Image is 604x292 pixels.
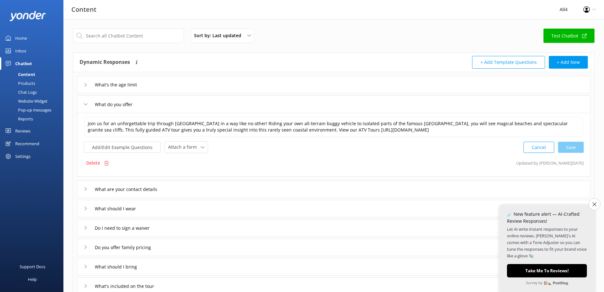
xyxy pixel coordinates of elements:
[15,44,26,57] div: Inbox
[10,11,46,21] img: yonder-white-logo.png
[4,79,63,88] a: Products
[543,29,594,43] a: Test Chatbot
[84,142,161,153] button: Add/Edit Example Questions
[549,56,588,69] button: + Add New
[20,260,45,273] div: Support Docs
[194,32,245,39] span: Sort by: Last updated
[15,125,30,137] div: Reviews
[15,150,30,163] div: Settings
[4,88,37,97] div: Chat Logs
[86,160,100,166] p: Delete
[516,157,584,169] p: Updated by [PERSON_NAME] [DATE]
[472,56,545,69] button: + Add Template Questions
[28,273,37,286] div: Help
[80,56,130,69] h4: Dynamic Responses
[168,144,201,151] span: Attach a form
[4,114,63,123] a: Reports
[71,4,96,15] h3: Content
[4,105,51,114] div: Pop-up messages
[15,57,32,70] div: Chatbot
[4,97,63,105] a: Website Widget
[4,105,63,114] a: Pop-up messages
[4,79,35,88] div: Products
[15,137,39,150] div: Recommend
[4,70,63,79] a: Content
[4,88,63,97] a: Chat Logs
[84,117,583,137] textarea: Join us for an unforgettable trip through [GEOGRAPHIC_DATA] in a way like no other! Riding your o...
[4,97,48,105] div: Website Widget
[4,70,35,79] div: Content
[4,114,33,123] div: Reports
[73,29,184,43] input: Search all Chatbot Content
[15,32,27,44] div: Home
[523,142,554,153] button: Cancel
